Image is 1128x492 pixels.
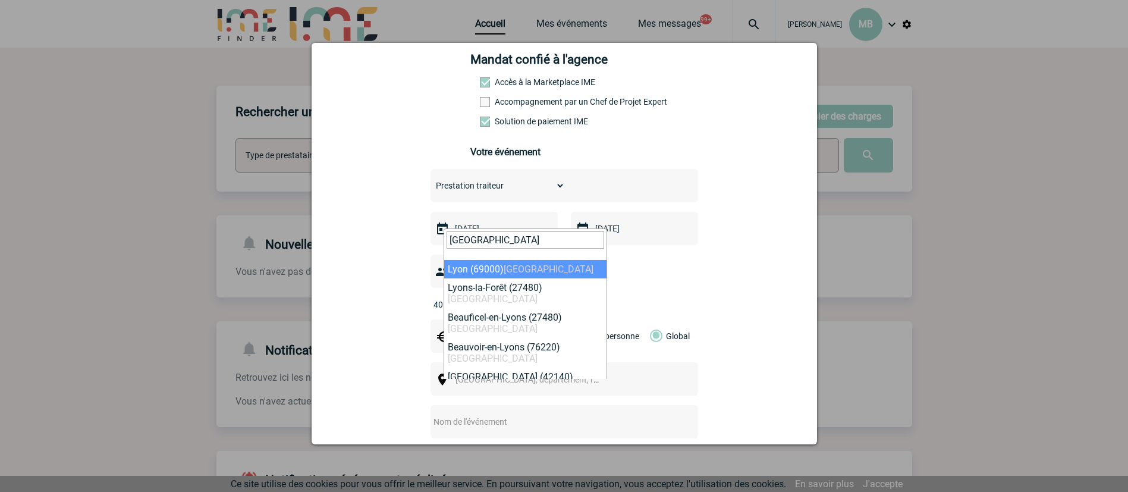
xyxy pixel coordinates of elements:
span: [GEOGRAPHIC_DATA] [448,293,538,305]
label: Conformité aux process achat client, Prise en charge de la facturation, Mutualisation de plusieur... [480,117,532,126]
li: Beauficel-en-Lyons (27480) [444,308,607,338]
span: [GEOGRAPHIC_DATA] [504,264,593,275]
li: Lyon (69000) [444,260,607,278]
input: Date de fin [592,221,674,236]
h3: Votre événement [470,146,658,158]
span: [GEOGRAPHIC_DATA], département, région... [455,375,621,384]
li: Lyons-la-Forêt (27480) [444,278,607,308]
input: Nom de l'événement [431,414,667,430]
label: Accès à la Marketplace IME [480,77,532,87]
label: Global [650,319,658,353]
label: Prestation payante [480,97,532,106]
li: Beauvoir-en-Lyons (76220) [444,338,607,368]
span: [GEOGRAPHIC_DATA] [448,353,538,364]
input: Nombre de participants [431,297,542,312]
h4: Mandat confié à l'agence [470,52,608,67]
li: [GEOGRAPHIC_DATA] (42140) [444,368,607,397]
span: [GEOGRAPHIC_DATA] [448,323,538,334]
input: Date de début [452,221,534,236]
